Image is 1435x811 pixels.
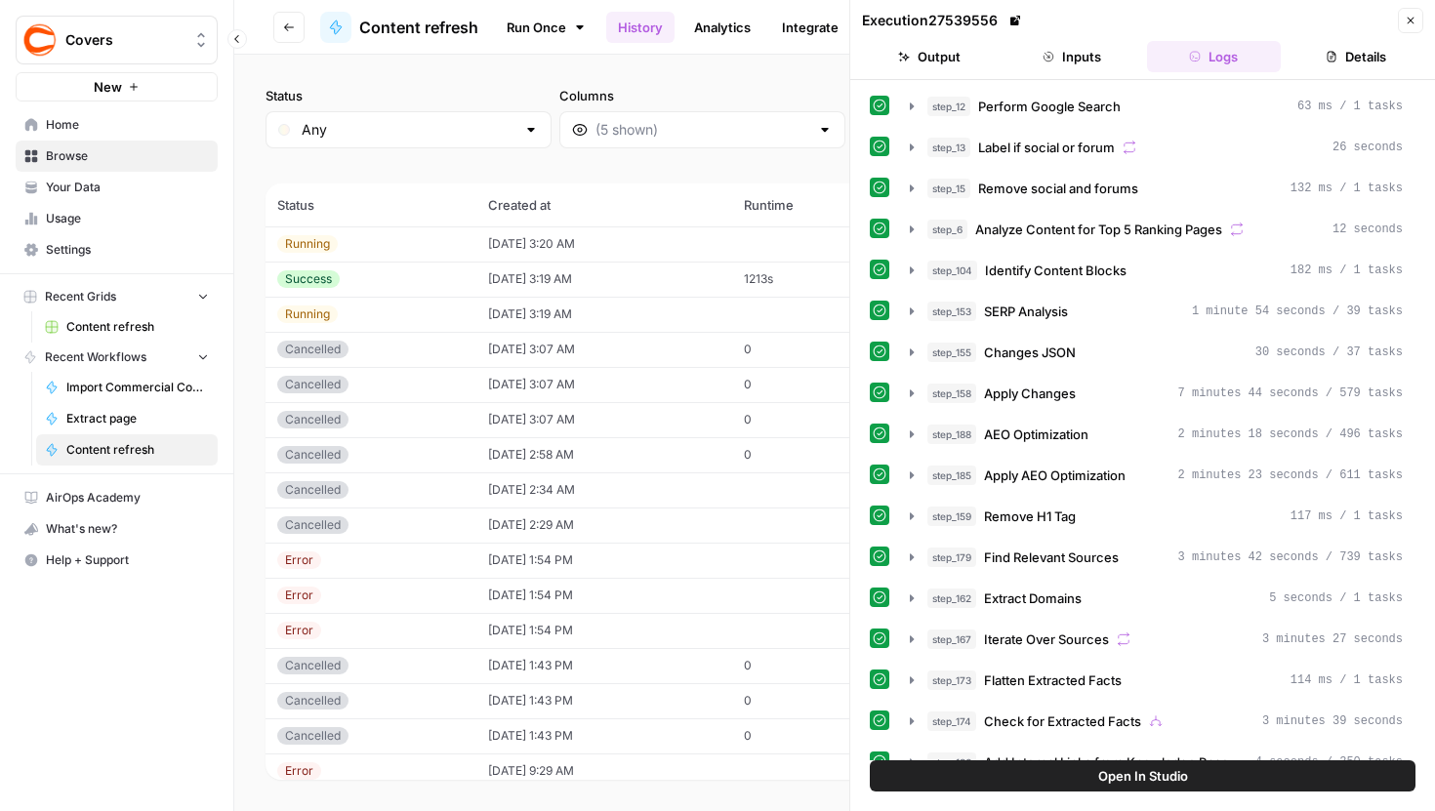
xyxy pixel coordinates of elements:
[898,542,1414,573] button: 3 minutes 42 seconds / 739 tasks
[1332,221,1403,238] span: 12 seconds
[1291,671,1403,689] span: 114 ms / 1 tasks
[320,12,478,43] a: Content refresh
[46,489,209,507] span: AirOps Academy
[1262,630,1403,648] span: 3 minutes 27 seconds
[927,547,976,567] span: step_179
[984,670,1122,690] span: Flatten Extracted Facts
[476,262,733,297] td: [DATE] 3:19 AM
[898,419,1414,450] button: 2 minutes 18 seconds / 496 tasks
[732,402,895,437] td: 0
[277,446,348,464] div: Cancelled
[898,706,1414,737] button: 3 minutes 39 seconds
[984,425,1088,444] span: AEO Optimization
[870,760,1415,791] button: Open In Studio
[1178,426,1403,443] span: 2 minutes 18 seconds / 496 tasks
[862,41,997,72] button: Output
[898,460,1414,491] button: 2 minutes 23 seconds / 611 tasks
[1255,344,1403,361] span: 30 seconds / 37 tasks
[984,711,1141,731] span: Check for Extracted Facts
[898,747,1414,778] button: 4 seconds / 350 tasks
[984,588,1082,608] span: Extract Domains
[16,141,218,172] a: Browse
[277,411,348,428] div: Cancelled
[16,343,218,372] button: Recent Workflows
[862,11,1025,30] div: Execution 27539556
[277,657,348,674] div: Cancelled
[927,670,976,690] span: step_173
[66,410,209,427] span: Extract page
[46,241,209,259] span: Settings
[927,507,976,526] span: step_159
[65,30,184,50] span: Covers
[1291,180,1403,197] span: 132 ms / 1 tasks
[277,270,340,288] div: Success
[927,179,970,198] span: step_15
[16,482,218,513] a: AirOps Academy
[476,367,733,402] td: [DATE] 3:07 AM
[476,613,733,648] td: [DATE] 1:54 PM
[984,466,1126,485] span: Apply AEO Optimization
[476,507,733,543] td: [DATE] 2:29 AM
[732,437,895,472] td: 0
[595,120,809,140] input: (5 shown)
[927,425,976,444] span: step_188
[898,173,1414,204] button: 132 ms / 1 tasks
[978,179,1138,198] span: Remove social and forums
[476,183,733,226] th: Created at
[898,296,1414,327] button: 1 minute 54 seconds / 39 tasks
[476,683,733,718] td: [DATE] 1:43 PM
[94,77,122,97] span: New
[1291,262,1403,279] span: 182 ms / 1 tasks
[770,12,850,43] a: Integrate
[732,683,895,718] td: 0
[45,348,146,366] span: Recent Workflows
[927,343,976,362] span: step_155
[16,172,218,203] a: Your Data
[1291,507,1403,525] span: 117 ms / 1 tasks
[359,16,478,39] span: Content refresh
[975,220,1222,239] span: Analyze Content for Top 5 Ranking Pages
[898,665,1414,696] button: 114 ms / 1 tasks
[984,752,1248,772] span: Add Internal Links from Knowledge Base - Fork
[476,226,733,262] td: [DATE] 3:20 AM
[36,403,218,434] a: Extract page
[476,437,733,472] td: [DATE] 2:58 AM
[46,551,209,569] span: Help + Support
[16,282,218,311] button: Recent Grids
[476,578,733,613] td: [DATE] 1:54 PM
[898,624,1414,655] button: 3 minutes 27 seconds
[277,551,321,569] div: Error
[732,332,895,367] td: 0
[277,692,348,710] div: Cancelled
[984,343,1076,362] span: Changes JSON
[277,481,348,499] div: Cancelled
[476,472,733,507] td: [DATE] 2:34 AM
[898,337,1414,368] button: 30 seconds / 37 tasks
[898,501,1414,532] button: 117 ms / 1 tasks
[1289,41,1423,72] button: Details
[16,72,218,101] button: New
[898,583,1414,614] button: 5 seconds / 1 tasks
[559,86,845,105] label: Columns
[732,183,895,226] th: Runtime
[494,11,598,44] a: Run Once
[277,341,348,358] div: Cancelled
[927,752,976,772] span: step_186
[16,234,218,265] a: Settings
[1332,139,1403,156] span: 26 seconds
[1192,303,1403,320] span: 1 minute 54 seconds / 39 tasks
[277,762,321,780] div: Error
[1297,98,1403,115] span: 63 ms / 1 tasks
[606,12,675,43] a: History
[266,183,476,226] th: Status
[927,261,977,280] span: step_104
[927,629,976,649] span: step_167
[927,138,970,157] span: step_13
[266,148,1404,183] span: (33 records)
[927,466,976,485] span: step_185
[16,109,218,141] a: Home
[476,297,733,332] td: [DATE] 3:19 AM
[732,648,895,683] td: 0
[36,311,218,343] a: Content refresh
[476,718,733,753] td: [DATE] 1:43 PM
